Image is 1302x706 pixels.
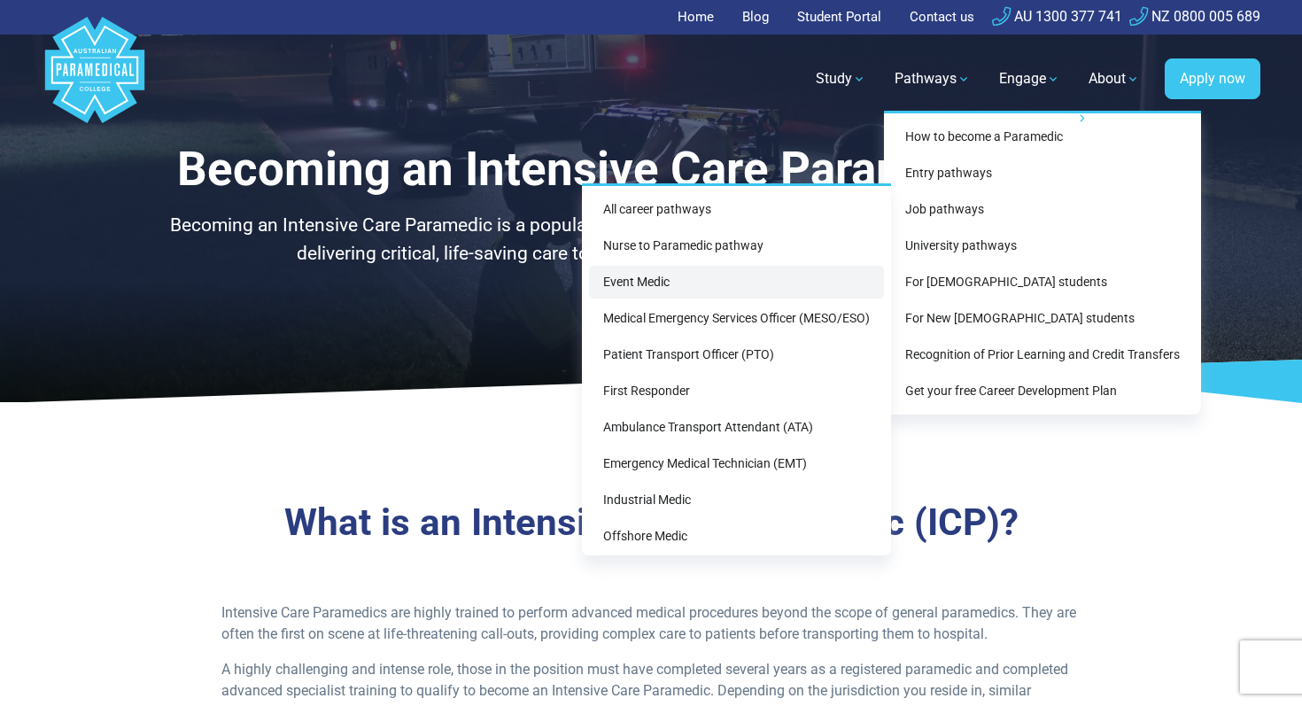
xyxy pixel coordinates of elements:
[589,447,884,480] a: Emergency Medical Technician (EMT)
[133,212,1169,268] p: Becoming an Intensive Care Paramedic is a popular career path for experienced Registered Paramedi...
[589,520,884,553] a: Offshore Medic
[589,229,884,262] a: Nurse to Paramedic pathway
[589,338,884,371] a: Patient Transport Officer (PTO)
[891,229,1194,262] a: University pathways
[589,302,884,335] a: Medical Emergency Services Officer (MESO/ESO)
[891,157,1194,190] a: Entry pathways
[884,111,1201,415] div: Pathways
[589,193,884,226] a: All career pathways
[891,375,1194,407] a: Get your free Career Development Plan
[988,54,1071,104] a: Engage
[133,142,1169,198] h1: Becoming an Intensive Care Paramedic (ICP)
[1129,8,1260,25] a: NZ 0800 005 689
[582,183,891,555] div: Entry pathways
[133,500,1169,546] h3: What is an Intensive Care Paramedic (ICP)?
[891,193,1194,226] a: Job pathways
[589,266,884,299] a: Event Medic
[891,120,1194,153] a: How to become a Paramedic
[891,266,1194,299] a: For [DEMOGRAPHIC_DATA] students
[1165,58,1260,99] a: Apply now
[1078,54,1151,104] a: About
[589,375,884,407] a: First Responder
[42,35,148,124] a: Australian Paramedical College
[884,54,981,104] a: Pathways
[221,602,1081,645] p: Intensive Care Paramedics are highly trained to perform advanced medical procedures beyond the sc...
[805,54,877,104] a: Study
[891,302,1194,335] a: For New [DEMOGRAPHIC_DATA] students
[891,338,1194,371] a: Recognition of Prior Learning and Credit Transfers
[589,411,884,444] a: Ambulance Transport Attendant (ATA)
[992,8,1122,25] a: AU 1300 377 741
[589,484,884,516] a: Industrial Medic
